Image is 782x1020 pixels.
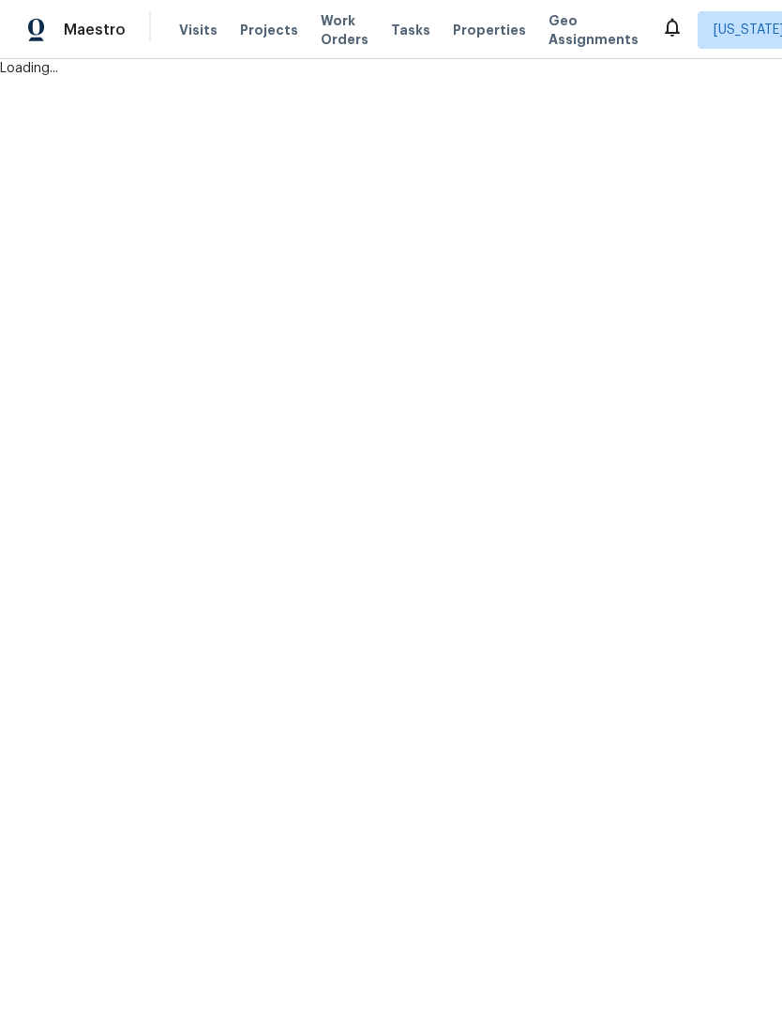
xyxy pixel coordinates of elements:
[549,11,639,49] span: Geo Assignments
[391,23,430,37] span: Tasks
[321,11,368,49] span: Work Orders
[64,21,126,39] span: Maestro
[179,21,218,39] span: Visits
[240,21,298,39] span: Projects
[453,21,526,39] span: Properties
